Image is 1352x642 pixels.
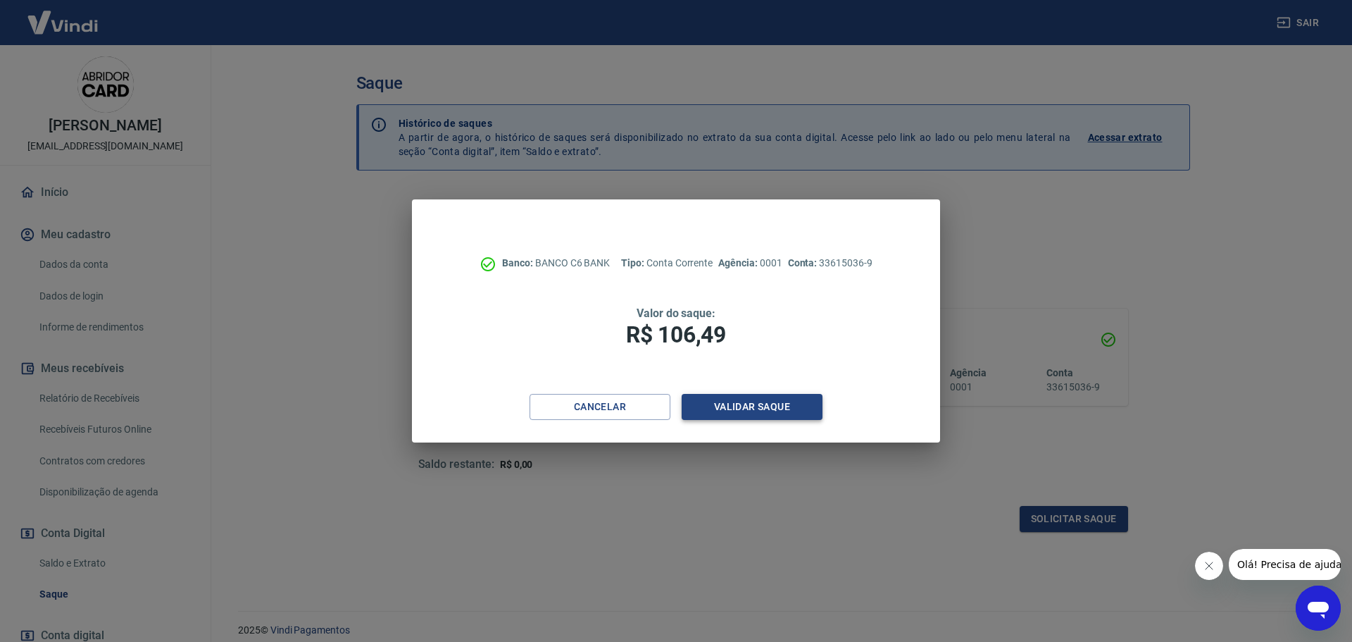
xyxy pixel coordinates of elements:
[718,257,760,268] span: Agência:
[621,257,646,268] span: Tipo:
[1296,586,1341,631] iframe: Botão para abrir a janela de mensagens
[637,307,715,320] span: Valor do saque:
[788,256,872,271] p: 33615036-9
[621,256,713,271] p: Conta Corrente
[718,256,782,271] p: 0001
[626,321,726,348] span: R$ 106,49
[502,256,610,271] p: BANCO C6 BANK
[1195,552,1223,580] iframe: Fechar mensagem
[1229,549,1341,580] iframe: Mensagem da empresa
[8,10,118,21] span: Olá! Precisa de ajuda?
[788,257,820,268] span: Conta:
[502,257,535,268] span: Banco:
[682,394,822,420] button: Validar saque
[530,394,670,420] button: Cancelar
